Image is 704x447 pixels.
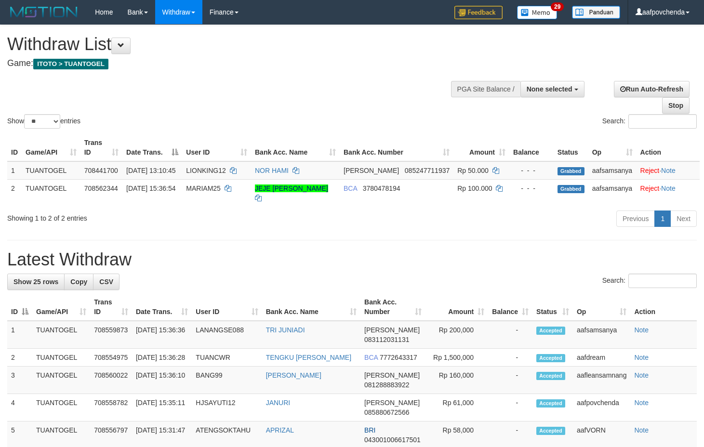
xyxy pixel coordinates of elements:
td: LANANGSE088 [192,321,262,349]
span: Copy 3780478194 to clipboard [363,184,400,192]
th: ID [7,134,22,161]
td: Rp 160,000 [425,367,488,394]
span: [PERSON_NAME] [364,399,420,407]
td: - [488,394,532,421]
span: ITOTO > TUANTOGEL [33,59,108,69]
a: Run Auto-Refresh [614,81,690,97]
a: Show 25 rows [7,274,65,290]
td: TUANTOGEL [22,161,80,180]
td: - [488,321,532,349]
span: Grabbed [558,167,584,175]
td: 3 [7,367,32,394]
a: Stop [662,97,690,114]
td: Rp 1,500,000 [425,349,488,367]
td: aafsamsanya [573,321,631,349]
th: Date Trans.: activate to sort column descending [122,134,182,161]
th: Status [554,134,588,161]
a: Note [634,426,649,434]
td: · [637,179,700,207]
span: Show 25 rows [13,278,58,286]
td: TUANTOGEL [32,394,90,421]
span: Accepted [536,427,565,435]
img: MOTION_logo.png [7,5,80,19]
span: Accepted [536,372,565,380]
h4: Game: [7,59,460,68]
td: - [488,367,532,394]
th: Bank Acc. Name: activate to sort column ascending [262,293,360,321]
td: aafsamsanya [588,179,637,207]
img: Button%20Memo.svg [517,6,558,19]
span: [PERSON_NAME] [364,326,420,334]
h1: Latest Withdraw [7,250,697,269]
span: 708441700 [84,167,118,174]
td: aafdream [573,349,631,367]
td: BANG99 [192,367,262,394]
th: Op: activate to sort column ascending [588,134,637,161]
div: PGA Site Balance / [451,81,520,97]
span: None selected [527,85,572,93]
span: Copy 085880672566 to clipboard [364,408,409,416]
td: 2 [7,179,22,207]
th: ID: activate to sort column descending [7,293,32,321]
span: Copy 083112031131 to clipboard [364,336,409,343]
th: Amount: activate to sort column ascending [453,134,509,161]
img: Feedback.jpg [454,6,503,19]
span: LIONKING12 [186,167,226,174]
th: User ID: activate to sort column ascending [182,134,251,161]
a: Note [634,354,649,361]
span: Rp 100.000 [457,184,492,192]
td: TUANTOGEL [32,349,90,367]
span: Copy [70,278,87,286]
a: CSV [93,274,120,290]
a: JANURI [266,399,291,407]
th: Trans ID: activate to sort column ascending [80,134,122,161]
th: Action [630,293,697,321]
a: Next [670,210,697,227]
span: BCA [364,354,378,361]
span: MARIAM25 [186,184,221,192]
td: TUANTOGEL [22,179,80,207]
div: Showing 1 to 2 of 2 entries [7,210,286,223]
span: [PERSON_NAME] [344,167,399,174]
td: 708560022 [90,367,132,394]
th: Action [637,134,700,161]
span: Accepted [536,354,565,362]
td: 1 [7,161,22,180]
td: aafpovchenda [573,394,631,421]
td: [DATE] 15:36:28 [132,349,192,367]
th: Bank Acc. Name: activate to sort column ascending [251,134,340,161]
img: panduan.png [572,6,620,19]
a: Note [634,399,649,407]
a: JEJE [PERSON_NAME] [255,184,328,192]
td: Rp 61,000 [425,394,488,421]
td: 708559873 [90,321,132,349]
span: Grabbed [558,185,584,193]
a: Reject [640,184,660,192]
a: [PERSON_NAME] [266,371,321,379]
td: TUANCWR [192,349,262,367]
a: TRI JUNIADI [266,326,305,334]
h1: Withdraw List [7,35,460,54]
td: - [488,349,532,367]
a: Previous [616,210,655,227]
a: Reject [640,167,660,174]
label: Show entries [7,114,80,129]
button: None selected [520,81,584,97]
td: [DATE] 15:36:10 [132,367,192,394]
th: User ID: activate to sort column ascending [192,293,262,321]
th: Game/API: activate to sort column ascending [22,134,80,161]
span: CSV [99,278,113,286]
span: 708562344 [84,184,118,192]
a: 1 [654,210,671,227]
td: 1 [7,321,32,349]
span: [DATE] 13:10:45 [126,167,175,174]
span: Rp 50.000 [457,167,489,174]
th: Game/API: activate to sort column ascending [32,293,90,321]
span: Copy 085247711937 to clipboard [405,167,450,174]
span: Copy 043001006617501 to clipboard [364,436,421,444]
input: Search: [628,114,697,129]
td: Rp 200,000 [425,321,488,349]
span: BRI [364,426,375,434]
a: TENGKU [PERSON_NAME] [266,354,351,361]
th: Date Trans.: activate to sort column ascending [132,293,192,321]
